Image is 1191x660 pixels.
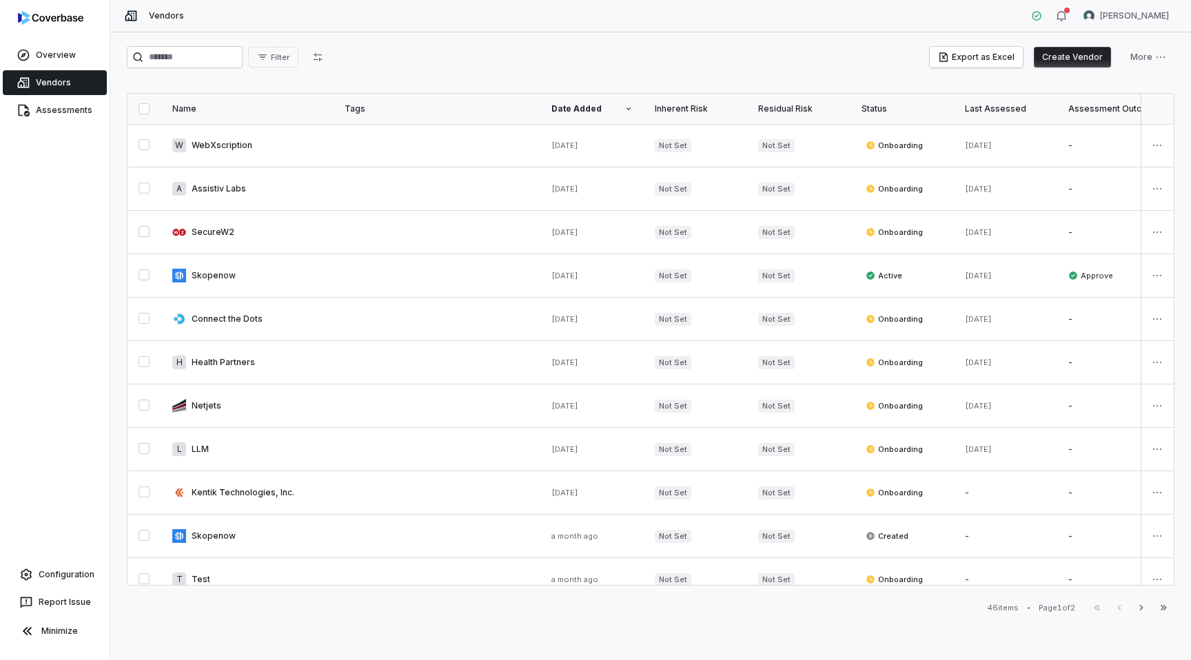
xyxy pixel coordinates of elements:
span: Not Set [655,269,691,282]
span: Not Set [655,183,691,196]
span: [PERSON_NAME] [1100,10,1169,21]
span: Not Set [655,139,691,152]
span: a month ago [551,531,598,541]
span: Active [866,270,902,281]
span: Not Set [758,530,795,543]
span: Not Set [758,443,795,456]
div: Status [862,103,943,114]
td: - [1057,384,1161,428]
a: Overview [3,43,107,68]
span: Not Set [655,400,691,413]
span: [DATE] [965,358,992,367]
div: Name [172,103,323,114]
div: 46 items [987,603,1019,613]
div: Tags [345,103,529,114]
td: - [954,515,1057,558]
span: [DATE] [965,444,992,454]
span: [DATE] [551,358,578,367]
div: Residual Risk [758,103,839,114]
span: [DATE] [551,271,578,280]
td: - [954,471,1057,515]
span: Not Set [758,226,795,239]
span: [DATE] [551,227,578,237]
button: Minimize [6,617,104,645]
img: logo-D7KZi-bG.svg [18,11,83,25]
span: [DATE] [965,227,992,237]
span: Onboarding [866,357,923,368]
td: - [1057,341,1161,384]
div: Inherent Risk [655,103,736,114]
span: Vendors [149,10,184,21]
span: Not Set [758,313,795,326]
span: [DATE] [965,271,992,280]
a: Assessments [3,98,107,123]
span: [DATE] [551,488,578,497]
img: Sayantan Bhattacherjee avatar [1083,10,1095,21]
td: - [1057,124,1161,167]
span: Onboarding [866,313,923,324]
td: - [1057,167,1161,211]
span: [DATE] [965,184,992,194]
span: Not Set [758,400,795,413]
td: - [1057,298,1161,341]
span: Onboarding [866,400,923,411]
div: Assessment Outcome [1068,103,1150,114]
span: Not Set [758,356,795,369]
span: [DATE] [965,401,992,411]
td: - [1057,515,1161,558]
span: Not Set [655,226,691,239]
span: Onboarding [866,183,923,194]
button: More [1122,47,1174,68]
span: Filter [271,52,289,63]
span: Onboarding [866,574,923,585]
span: Not Set [655,443,691,456]
span: [DATE] [551,444,578,454]
span: Onboarding [866,444,923,455]
span: Onboarding [866,487,923,498]
td: - [1057,558,1161,601]
button: Filter [248,47,298,68]
span: Onboarding [866,227,923,238]
span: [DATE] [965,314,992,324]
td: - [1057,211,1161,254]
button: Report Issue [6,590,104,615]
div: • [1027,603,1030,612]
span: [DATE] [551,184,578,194]
button: Export as Excel [930,47,1023,68]
td: - [1057,471,1161,515]
span: [DATE] [965,141,992,150]
a: Configuration [6,562,104,587]
span: Not Set [758,573,795,586]
div: Date Added [551,103,633,114]
span: [DATE] [551,314,578,324]
span: Onboarding [866,140,923,151]
div: Page 1 of 2 [1039,603,1075,613]
span: Not Set [655,486,691,499]
span: Created [866,530,908,542]
div: Last Assessed [965,103,1046,114]
span: [DATE] [551,401,578,411]
a: Vendors [3,70,107,95]
span: Not Set [655,573,691,586]
td: - [1057,428,1161,471]
span: Not Set [655,356,691,369]
span: Not Set [655,313,691,326]
span: [DATE] [551,141,578,150]
span: a month ago [551,575,598,584]
span: Not Set [758,269,795,282]
button: Create Vendor [1034,47,1111,68]
span: Not Set [758,183,795,196]
button: Sayantan Bhattacherjee avatar[PERSON_NAME] [1075,6,1177,26]
span: Not Set [758,139,795,152]
span: Not Set [758,486,795,499]
span: Not Set [655,530,691,543]
td: - [954,558,1057,601]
